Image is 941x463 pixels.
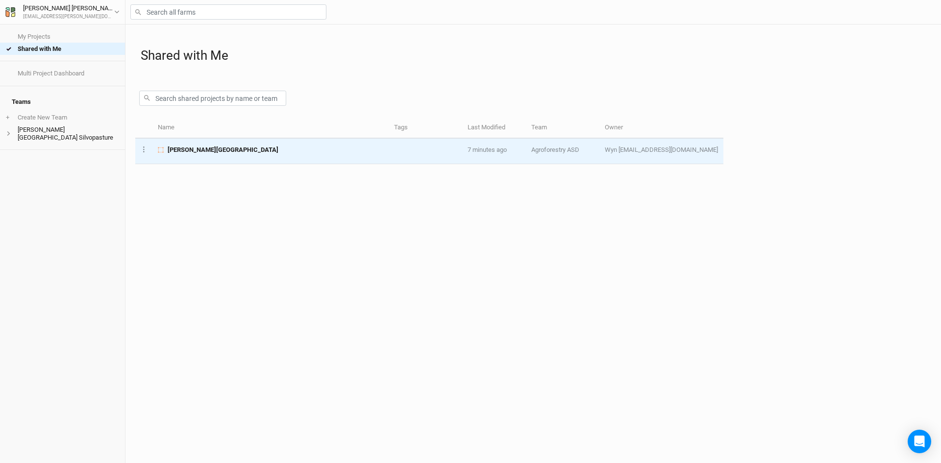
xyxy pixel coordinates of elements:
th: Owner [599,118,723,139]
h4: Teams [6,92,119,112]
span: Warren Wilson College [168,146,278,154]
div: [EMAIL_ADDRESS][PERSON_NAME][DOMAIN_NAME] [23,13,114,21]
h1: Shared with Me [141,48,931,63]
th: Last Modified [462,118,526,139]
div: Open Intercom Messenger [908,430,931,453]
input: Search all farms [130,4,326,20]
th: Tags [389,118,462,139]
div: [PERSON_NAME] [PERSON_NAME] [23,3,114,13]
td: Agroforestry ASD [526,139,599,164]
span: + [6,114,9,122]
button: [PERSON_NAME] [PERSON_NAME][EMAIL_ADDRESS][PERSON_NAME][DOMAIN_NAME] [5,3,120,21]
span: wmiller@asdevelop.org [605,146,718,153]
th: Name [152,118,389,139]
th: Team [526,118,599,139]
span: Aug 28, 2025 11:44 AM [468,146,507,153]
input: Search shared projects by name or team [139,91,286,106]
